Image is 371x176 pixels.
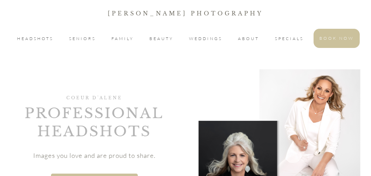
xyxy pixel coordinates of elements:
span: Professional headshots [25,104,164,140]
a: BOOK NOW [319,34,354,42]
h1: COEUR D'ALENE [6,95,183,104]
a: HEADSHOTS [17,35,53,43]
a: FAMILY [111,35,134,43]
a: WEDDINGS [189,35,222,43]
p: Images you love and are proud to share. [33,145,156,166]
a: SPECIALS [275,35,304,43]
p: [PERSON_NAME] Photography [0,9,371,18]
a: ABOUT [238,35,259,43]
a: SENIORS [69,35,96,43]
a: BEAUTY [149,35,173,43]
